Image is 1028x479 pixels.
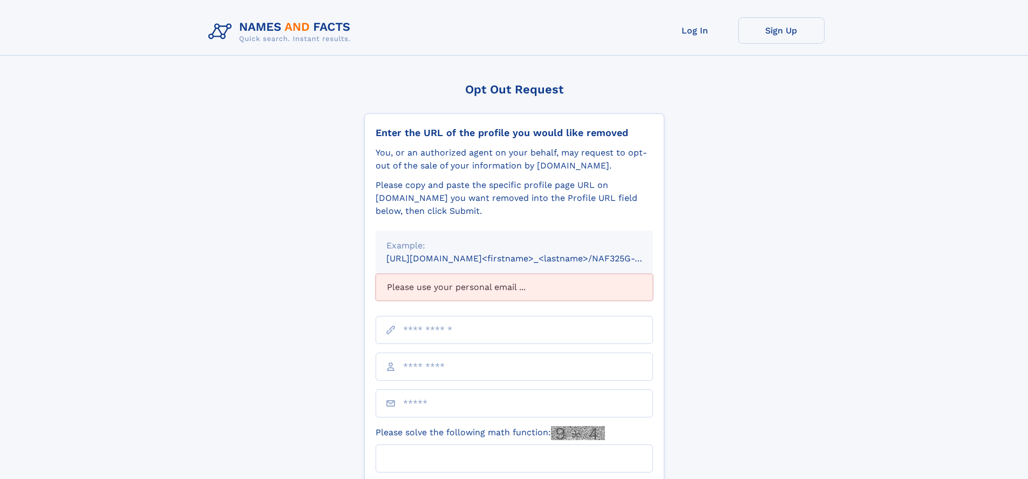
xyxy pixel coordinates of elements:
div: Enter the URL of the profile you would like removed [376,127,653,139]
img: Logo Names and Facts [204,17,359,46]
small: [URL][DOMAIN_NAME]<firstname>_<lastname>/NAF325G-xxxxxxxx [386,253,673,264]
div: Opt Out Request [364,83,664,96]
div: Please copy and paste the specific profile page URL on [DOMAIN_NAME] you want removed into the Pr... [376,179,653,218]
label: Please solve the following math function: [376,426,605,440]
a: Sign Up [738,17,825,44]
div: Example: [386,239,642,252]
div: You, or an authorized agent on your behalf, may request to opt-out of the sale of your informatio... [376,146,653,172]
div: Please use your personal email ... [376,274,653,301]
a: Log In [652,17,738,44]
